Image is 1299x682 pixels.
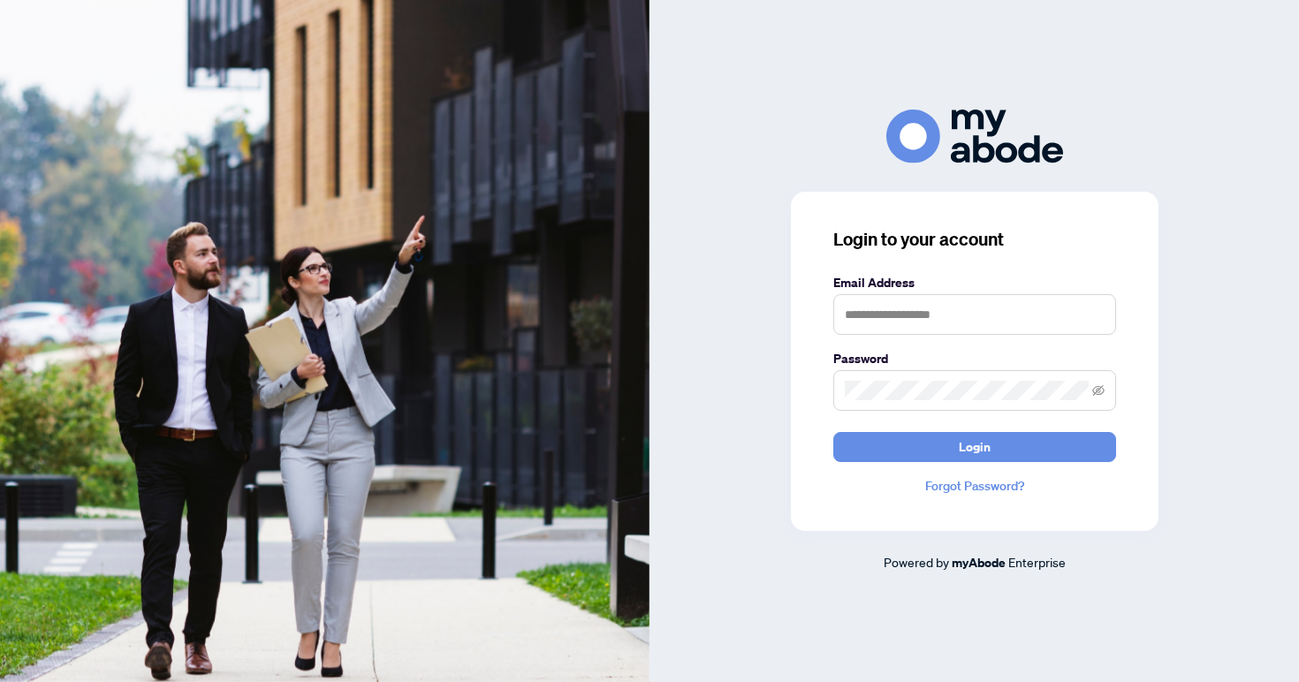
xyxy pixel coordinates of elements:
label: Password [833,349,1116,368]
img: ma-logo [886,110,1063,163]
a: myAbode [952,553,1006,572]
h3: Login to your account [833,227,1116,252]
span: Powered by [884,554,949,570]
span: eye-invisible [1092,384,1105,397]
label: Email Address [833,273,1116,292]
button: Login [833,432,1116,462]
span: Enterprise [1008,554,1066,570]
a: Forgot Password? [833,476,1116,496]
span: Login [959,433,991,461]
